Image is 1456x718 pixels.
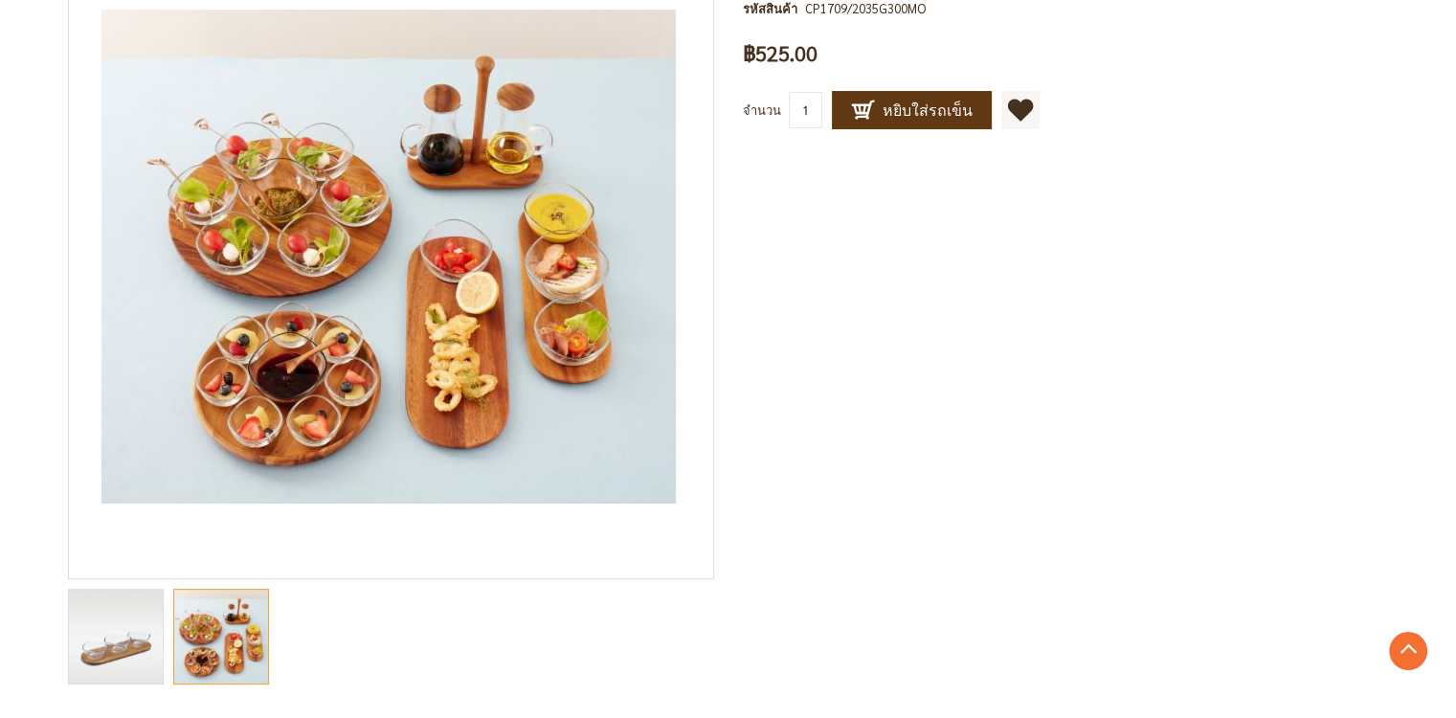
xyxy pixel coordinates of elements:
span: ฿525.00 [743,43,818,64]
img: Savory ถาดเสิร์ฟ พร้อมถ้วยแก้ว 3 ชิ้น [101,10,676,504]
span: จำนวน [743,101,781,118]
button: หยิบใส่รถเข็น [832,91,992,129]
span: หยิบใส่รถเข็น [851,99,973,122]
a: Go to Top [1389,632,1427,670]
div: Savory ถาดเสิร์ฟ พร้อมถ้วยแก้ว 3 ชิ้น [173,579,269,694]
div: Savory ถาดเสิร์ฟ พร้อมถ้วยแก้ว 3 ชิ้น [68,579,173,694]
img: Savory ถาดเสิร์ฟ พร้อมถ้วยแก้ว 3 ชิ้น [69,590,163,684]
a: เพิ่มไปยังรายการโปรด [1001,91,1040,129]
